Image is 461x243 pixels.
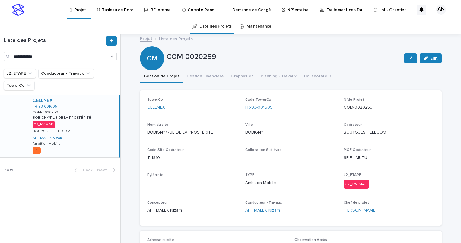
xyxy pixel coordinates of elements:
p: SPIE - MUTU [344,155,434,161]
a: Liste des Projets [199,19,232,34]
span: Back [79,168,92,172]
a: FR-93-001605 [33,105,57,109]
button: Graphiques [227,70,257,83]
button: Next [95,167,120,173]
button: Planning - Travaux [257,70,300,83]
span: Ville [245,123,253,127]
p: BOBIGNY/RUE DE LA PROSPÉRITÉ [147,129,238,136]
button: TowerCo [4,81,35,90]
p: Liste des Projets [159,35,193,42]
p: - [245,155,336,161]
span: Edit [430,56,438,60]
span: L2_ETAPE [344,173,361,177]
p: BOUYGUES TELECOM [344,129,434,136]
div: 07_PV MAD [33,121,55,128]
p: Ambition Mobile [33,142,61,146]
span: Observation Accès [294,238,327,242]
a: AIT_MALEK Nizam [245,207,280,214]
div: CM [140,30,164,63]
span: Opérateur [344,123,362,127]
p: BOBIGNY/RUE DE LA PROSPÉRITÉ [33,115,92,120]
span: TowerCo [147,98,163,102]
img: stacker-logo-s-only.png [12,4,24,16]
span: Pylôniste [147,173,164,177]
p: BOUYGUES TELECOM [33,129,70,134]
a: [PERSON_NAME] [344,207,377,214]
div: AN [436,5,446,15]
span: Chef de projet [344,201,369,205]
div: 07_PV MAD [344,180,369,189]
span: N°de Projet [344,98,364,102]
span: Collocation Sub-type [245,148,282,152]
p: COM-0020259 [33,109,59,115]
p: BOBIGNY [245,129,336,136]
a: Projet [140,35,152,42]
button: Conducteur - Travaux [38,69,94,78]
p: - [147,180,238,186]
span: Code Site Opérateur [147,148,184,152]
span: Conducteur - Travaux [245,201,282,205]
a: CELLNEX [33,98,53,103]
span: Code TowerCo [245,98,271,102]
input: Search [4,52,117,61]
button: Back [69,167,95,173]
p: AIT_MALEK Nizam [147,207,238,214]
span: MOE Opérateur [344,148,371,152]
button: Gestion de Projet [140,70,183,83]
button: Collaborateur [300,70,335,83]
h1: Liste des Projets [4,37,105,44]
span: Concepteur [147,201,168,205]
span: Adresse du site [147,238,174,242]
a: Maintenance [246,19,272,34]
button: Gestion Financière [183,70,227,83]
button: L2_ETAPE [4,69,36,78]
a: CELLNEX [147,104,165,111]
p: T11910 [147,155,238,161]
p: Ambition Mobile [245,180,336,186]
a: AIT_MALEK Nizam [33,136,63,140]
div: IDF [33,147,41,154]
span: Nom du site [147,123,168,127]
p: COM-0020259 [167,53,402,61]
p: COM-0020259 [344,104,434,111]
span: Next [97,168,110,172]
a: FR-93-001605 [245,104,272,111]
button: Edit [420,53,442,63]
span: TYPE [245,173,254,177]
